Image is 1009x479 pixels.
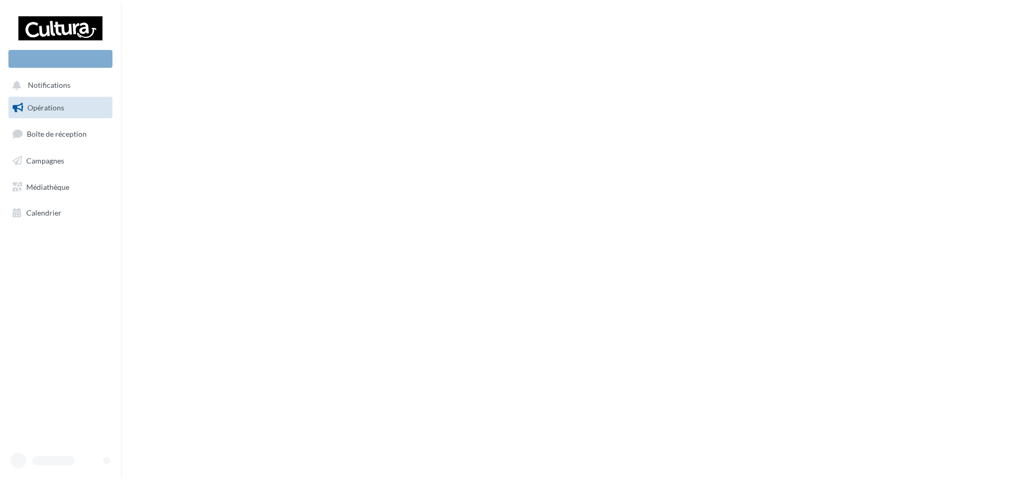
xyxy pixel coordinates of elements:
a: Calendrier [6,202,115,224]
a: Médiathèque [6,176,115,198]
span: Boîte de réception [27,129,87,138]
div: Nouvelle campagne [8,50,112,68]
span: Campagnes [26,156,64,165]
span: Notifications [28,81,70,90]
span: Opérations [27,103,64,112]
a: Opérations [6,97,115,119]
a: Boîte de réception [6,123,115,145]
span: Calendrier [26,208,61,217]
a: Campagnes [6,150,115,172]
span: Médiathèque [26,182,69,191]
